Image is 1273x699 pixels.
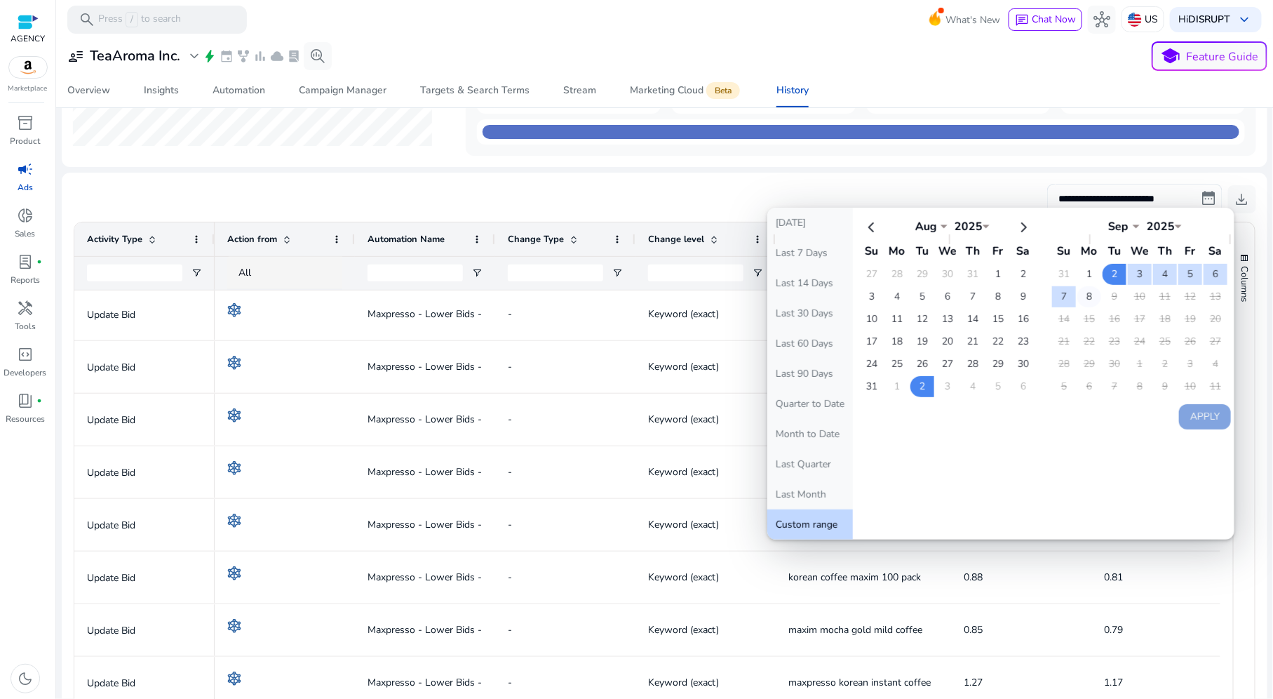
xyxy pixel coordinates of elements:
div: Aug [905,219,948,234]
span: school [1161,46,1181,67]
span: bolt [203,49,217,63]
div: 2025 [948,219,990,234]
button: Open Filter Menu [191,267,202,279]
button: Last 30 Days [767,298,853,328]
span: Change Type [508,233,564,246]
span: Change level [648,233,704,246]
p: Update Bid [87,353,202,382]
img: rule-automation.svg [227,408,241,422]
p: Update Bid [87,616,202,645]
img: rule-automation.svg [227,514,241,528]
span: Keyword (exact) [648,465,719,479]
p: Update Bid [87,406,202,434]
span: - [508,571,512,584]
span: Keyword (exact) [648,518,719,531]
span: Action from [227,233,277,246]
span: / [126,12,138,27]
span: handyman [17,300,34,317]
span: Automation Name [368,233,445,246]
span: 1.17 [1104,676,1123,689]
p: Update Bid [87,669,202,698]
span: All [238,266,251,279]
span: maxpresso korean instant coffee [788,676,931,689]
button: Apply [1179,404,1231,430]
button: Last Quarter [767,449,853,479]
button: schoolFeature Guide [1152,41,1267,71]
img: us.svg [1128,13,1142,27]
span: lab_profile [287,49,301,63]
span: - [508,413,512,426]
span: search [79,11,95,28]
img: rule-automation.svg [227,672,241,686]
span: Keyword (exact) [648,413,719,426]
p: Developers [4,366,47,379]
button: chatChat Now [1009,8,1082,31]
span: Maxpresso - Lower Bids - SP Keywords (30 days)) [368,563,590,592]
img: rule-automation.svg [227,619,241,633]
span: Keyword (exact) [648,623,719,637]
span: Maxpresso - Lower Bids - SP Keywords (30 days)) [368,405,590,434]
p: US [1145,7,1158,32]
input: Activity Type Filter Input [87,265,182,281]
button: Open Filter Menu [471,267,483,279]
span: - [508,360,512,373]
p: Reports [11,274,40,286]
span: Beta [706,82,740,99]
span: Columns [1239,266,1251,302]
button: Custom range [767,510,853,540]
span: Keyword (exact) [648,571,719,584]
span: What's New [945,8,1000,32]
b: DISRUPT [1188,13,1231,26]
div: History [776,86,809,95]
span: fiber_manual_record [36,398,42,404]
img: rule-automation.svg [227,303,241,317]
button: Last 60 Days [767,328,853,359]
span: donut_small [17,207,34,224]
div: Marketing Cloud [630,85,743,96]
p: Sales [15,227,36,240]
input: Automation Name Filter Input [368,265,463,281]
p: Marketplace [8,84,48,94]
span: - [508,518,512,531]
img: rule-automation.svg [227,356,241,370]
span: 0.79 [1104,623,1123,637]
span: fiber_manual_record [36,259,42,265]
button: search_insights [304,42,332,70]
div: Automation [213,86,265,95]
div: Insights [144,86,179,95]
span: book_4 [17,392,34,409]
span: search_insights [309,48,326,65]
span: hub [1093,11,1110,28]
button: [DATE] [767,208,853,238]
span: event [220,49,234,63]
img: rule-automation.svg [227,566,241,580]
p: Update Bid [87,458,202,487]
p: Press to search [98,12,181,27]
div: Campaign Manager [299,86,386,95]
h3: TeaAroma Inc. [90,48,180,65]
span: lab_profile [17,253,34,270]
div: Sep [1098,219,1140,234]
p: Resources [6,413,45,425]
button: Quarter to Date [767,389,853,419]
span: cloud [270,49,284,63]
button: Last 7 Days [767,238,853,268]
span: Keyword (exact) [648,307,719,321]
span: code_blocks [17,346,34,363]
span: 0.85 [964,623,983,637]
button: Last Month [767,479,853,510]
span: - [508,307,512,321]
span: maxim mocha gold mild coffee [788,623,922,637]
span: campaign [17,161,34,178]
button: hub [1088,6,1116,34]
span: Maxpresso - Lower Bids - SP Keywords (30 days)) [368,615,590,644]
span: Maxpresso - Lower Bids - SP Keywords (30 days)) [368,458,590,486]
input: Change level Filter Input [648,265,743,281]
p: Update Bid [87,300,202,329]
img: amazon.svg [9,57,47,78]
span: Maxpresso - Lower Bids - SP Keywords (30 days)) [368,300,590,328]
span: expand_more [186,48,203,65]
div: Targets & Search Terms [420,86,530,95]
span: - [508,676,512,689]
p: Feature Guide [1187,48,1259,65]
